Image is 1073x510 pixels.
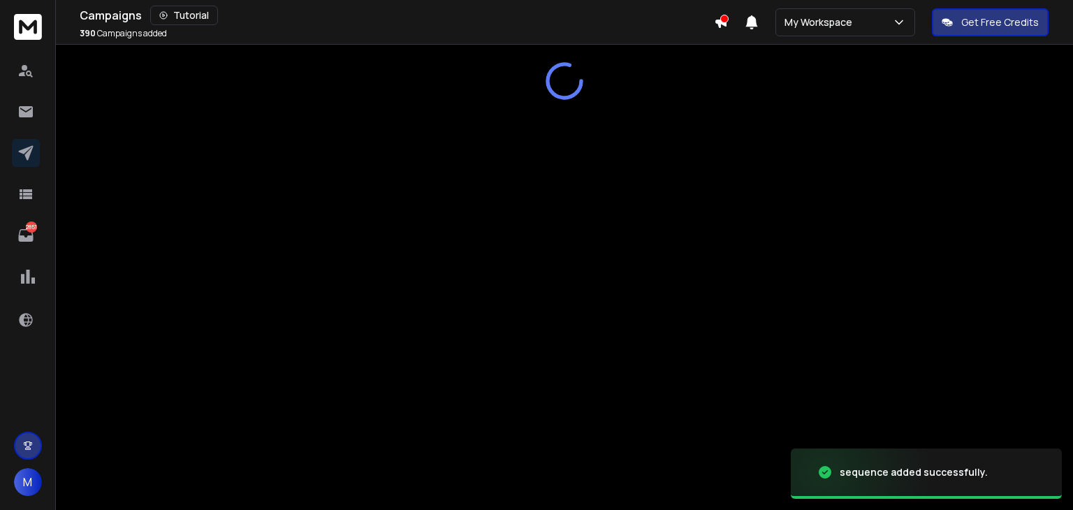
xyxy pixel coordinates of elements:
[80,6,714,25] div: Campaigns
[14,468,42,496] button: M
[80,27,96,39] span: 390
[26,221,37,233] p: 2851
[840,465,988,479] div: sequence added successfully.
[784,15,858,29] p: My Workspace
[150,6,218,25] button: Tutorial
[961,15,1039,29] p: Get Free Credits
[80,28,167,39] p: Campaigns added
[932,8,1049,36] button: Get Free Credits
[12,221,40,249] a: 2851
